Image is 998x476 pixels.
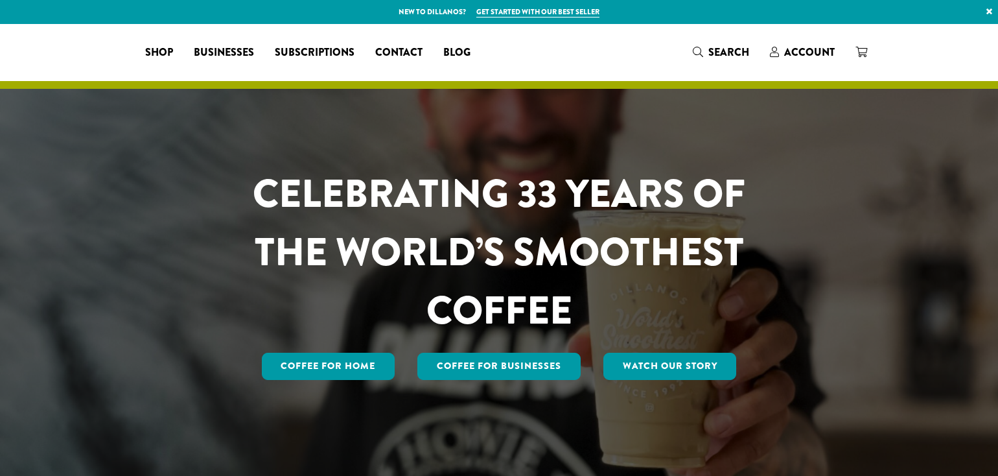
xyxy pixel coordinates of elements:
[275,45,354,61] span: Subscriptions
[476,6,599,18] a: Get started with our best seller
[145,45,173,61] span: Shop
[194,45,254,61] span: Businesses
[262,353,395,380] a: Coffee for Home
[443,45,470,61] span: Blog
[682,42,760,63] a: Search
[375,45,423,61] span: Contact
[708,45,749,60] span: Search
[784,45,835,60] span: Account
[215,165,783,340] h1: CELEBRATING 33 YEARS OF THE WORLD’S SMOOTHEST COFFEE
[135,42,183,63] a: Shop
[417,353,581,380] a: Coffee For Businesses
[603,353,737,380] a: Watch Our Story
